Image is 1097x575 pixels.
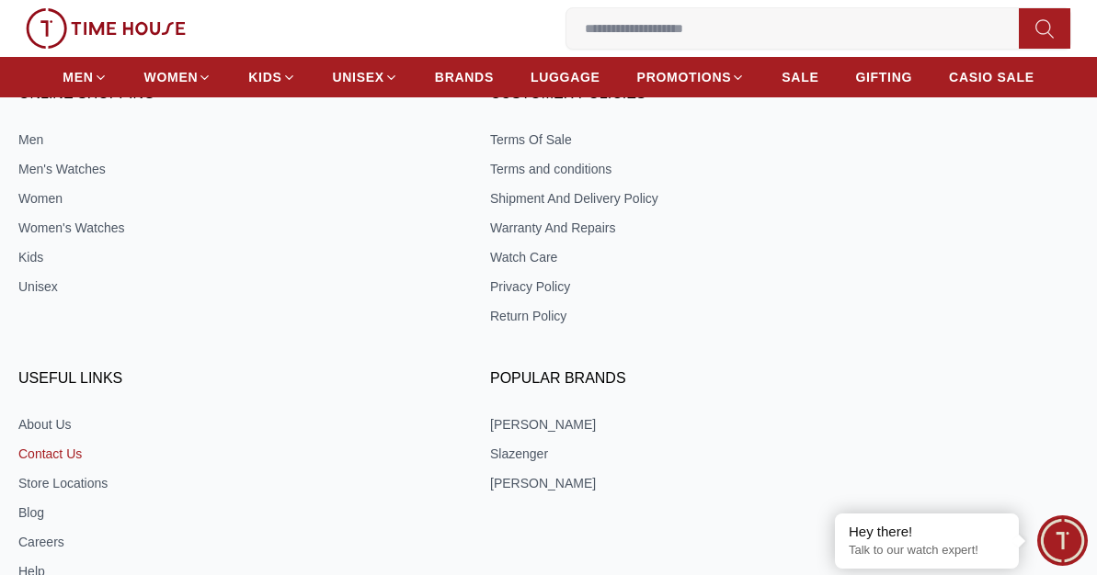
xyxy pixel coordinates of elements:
[782,68,818,86] span: SALE
[949,68,1034,86] span: CASIO SALE
[855,61,912,94] a: GIFTING
[490,366,921,393] h3: Popular Brands
[18,533,450,551] a: Careers
[248,61,295,94] a: KIDS
[18,160,450,178] a: Men's Watches
[63,61,107,94] a: MEN
[144,68,199,86] span: WOMEN
[490,474,921,492] a: [PERSON_NAME]
[18,248,450,266] a: Kids
[18,277,450,296] a: Unisex
[18,219,450,237] a: Women's Watches
[849,543,1005,558] p: Talk to our watch expert!
[18,474,450,492] a: Store Locations
[490,445,921,463] a: Slazenger
[637,68,732,86] span: PROMOTIONS
[18,445,450,463] a: Contact Us
[63,68,93,86] span: MEN
[490,160,921,178] a: Terms and conditions
[333,61,398,94] a: UNISEX
[435,61,494,94] a: BRANDS
[490,277,921,296] a: Privacy Policy
[490,189,921,208] a: Shipment And Delivery Policy
[18,503,450,522] a: Blog
[490,415,921,434] a: [PERSON_NAME]
[490,130,921,149] a: Terms Of Sale
[18,189,450,208] a: Women
[637,61,746,94] a: PROMOTIONS
[490,219,921,237] a: Warranty And Repairs
[949,61,1034,94] a: CASIO SALE
[248,68,281,86] span: KIDS
[782,61,818,94] a: SALE
[26,8,186,49] img: ...
[531,68,600,86] span: LUGGAGE
[333,68,384,86] span: UNISEX
[18,130,450,149] a: Men
[18,366,450,393] h3: USEFUL LINKS
[490,248,921,266] a: Watch Care
[490,307,921,325] a: Return Policy
[144,61,212,94] a: WOMEN
[855,68,912,86] span: GIFTING
[1037,515,1088,566] div: Chat Widget
[849,523,1005,541] div: Hey there!
[18,415,450,434] a: About Us
[531,61,600,94] a: LUGGAGE
[435,68,494,86] span: BRANDS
